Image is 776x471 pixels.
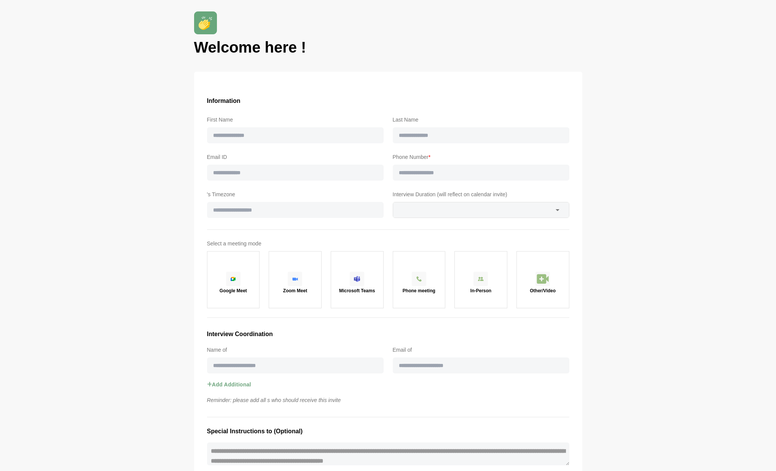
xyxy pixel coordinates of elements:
[207,152,384,162] label: Email ID
[220,288,247,293] p: Google Meet
[393,345,569,354] label: Email of
[207,96,569,106] h3: Information
[207,329,569,339] h3: Interview Coordination
[283,288,307,293] p: Zoom Meet
[470,288,491,293] p: In-Person
[393,152,569,162] label: Phone Number
[207,239,569,248] label: Select a meeting mode
[403,288,435,293] p: Phone meeting
[339,288,375,293] p: Microsoft Teams
[207,373,251,396] button: Add Additional
[207,115,384,124] label: First Name
[207,345,384,354] label: Name of
[202,396,574,405] p: Reminder: please add all s who should receive this invite
[207,426,569,436] h3: Special Instructions to (Optional)
[393,115,569,124] label: Last Name
[530,288,556,293] p: Other/Video
[194,37,582,57] h1: Welcome here !
[207,190,384,199] label: 's Timezone
[393,190,569,199] label: Interview Duration (will reflect on calendar invite)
